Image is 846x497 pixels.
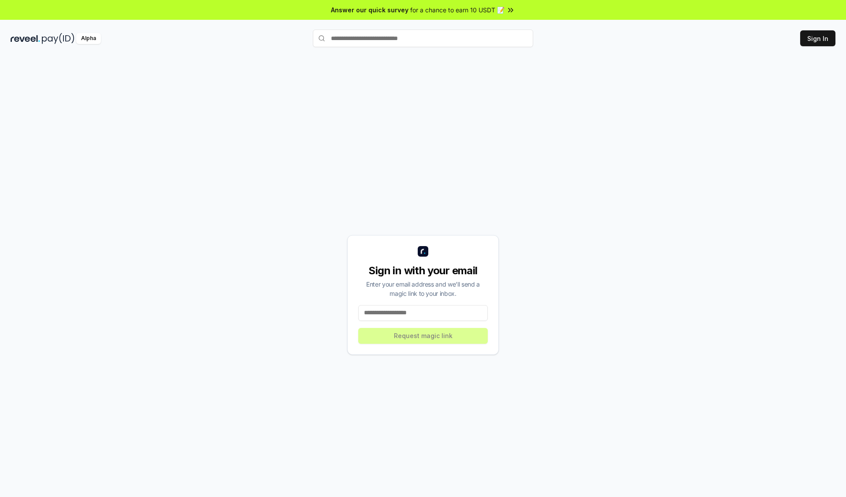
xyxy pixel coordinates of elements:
span: Answer our quick survey [331,5,408,15]
div: Enter your email address and we’ll send a magic link to your inbox. [358,280,488,298]
div: Sign in with your email [358,264,488,278]
img: reveel_dark [11,33,40,44]
img: pay_id [42,33,74,44]
div: Alpha [76,33,101,44]
img: logo_small [418,246,428,257]
span: for a chance to earn 10 USDT 📝 [410,5,505,15]
button: Sign In [800,30,835,46]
